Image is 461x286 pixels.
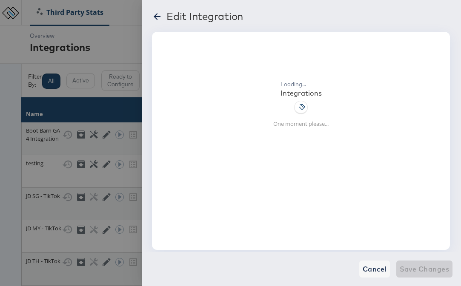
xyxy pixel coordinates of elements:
[166,10,243,22] div: Edit Integration
[281,80,322,88] div: Loading...
[359,261,390,278] button: Cancel
[281,88,322,98] div: Integrations
[273,120,329,128] p: One moment please...
[363,263,387,275] span: Cancel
